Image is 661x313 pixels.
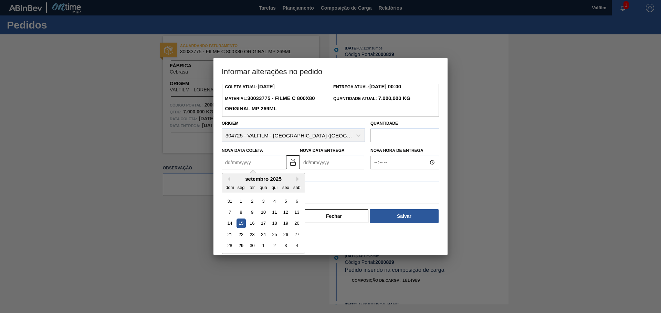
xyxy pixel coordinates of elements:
button: unlocked [286,155,300,169]
div: Choose quinta-feira, 11 de setembro de 2025 [270,208,279,217]
div: Choose quarta-feira, 17 de setembro de 2025 [259,219,268,228]
div: Choose domingo, 31 de agosto de 2025 [225,196,234,205]
button: Fechar [300,209,368,223]
div: Choose segunda-feira, 15 de setembro de 2025 [237,219,246,228]
span: Coleta Atual: [225,85,274,89]
strong: 30033775 - FILME C 800X80 ORIGINAL MP 269ML [225,95,315,111]
div: Choose quarta-feira, 24 de setembro de 2025 [259,230,268,239]
div: qua [259,182,268,192]
label: Nova Hora de Entrega [370,146,439,156]
h3: Informar alterações no pedido [213,58,448,84]
span: Entrega Atual: [333,85,401,89]
button: Next Month [296,177,301,181]
div: Choose terça-feira, 2 de setembro de 2025 [248,196,257,205]
label: Nova Data Coleta [222,148,263,153]
div: Choose quarta-feira, 1 de outubro de 2025 [259,241,268,250]
div: Choose quinta-feira, 25 de setembro de 2025 [270,230,279,239]
div: Choose domingo, 21 de setembro de 2025 [225,230,234,239]
span: Quantidade Atual: [333,96,410,101]
div: Choose domingo, 28 de setembro de 2025 [225,241,234,250]
div: sab [292,182,302,192]
input: dd/mm/yyyy [300,156,364,169]
label: Nova Data Entrega [300,148,345,153]
button: Previous Month [225,177,230,181]
div: Choose sexta-feira, 26 de setembro de 2025 [281,230,290,239]
div: Choose sexta-feira, 12 de setembro de 2025 [281,208,290,217]
div: Choose terça-feira, 30 de setembro de 2025 [248,241,257,250]
div: Choose sábado, 27 de setembro de 2025 [292,230,302,239]
div: Choose domingo, 7 de setembro de 2025 [225,208,234,217]
div: Choose sábado, 6 de setembro de 2025 [292,196,302,205]
div: Choose sexta-feira, 19 de setembro de 2025 [281,219,290,228]
div: Choose quinta-feira, 4 de setembro de 2025 [270,196,279,205]
label: Observação [222,171,439,181]
div: ter [248,182,257,192]
div: Choose quinta-feira, 2 de outubro de 2025 [270,241,279,250]
div: sex [281,182,290,192]
span: Material: [225,96,315,111]
div: Choose quarta-feira, 10 de setembro de 2025 [259,208,268,217]
div: Choose quinta-feira, 18 de setembro de 2025 [270,219,279,228]
div: Choose sábado, 4 de outubro de 2025 [292,241,302,250]
div: Choose sábado, 13 de setembro de 2025 [292,208,302,217]
div: Choose segunda-feira, 1 de setembro de 2025 [237,196,246,205]
div: month 2025-09 [224,195,302,251]
div: Choose sábado, 20 de setembro de 2025 [292,219,302,228]
strong: [DATE] [258,83,275,89]
strong: [DATE] 00:00 [369,83,401,89]
div: qui [270,182,279,192]
div: Choose segunda-feira, 29 de setembro de 2025 [237,241,246,250]
strong: 7.000,000 KG [377,95,411,101]
label: Origem [222,121,239,126]
div: seg [237,182,246,192]
div: dom [225,182,234,192]
div: Choose terça-feira, 23 de setembro de 2025 [248,230,257,239]
button: Salvar [370,209,439,223]
div: Choose terça-feira, 9 de setembro de 2025 [248,208,257,217]
label: Quantidade [370,121,398,126]
div: Choose sexta-feira, 3 de outubro de 2025 [281,241,290,250]
div: Choose quarta-feira, 3 de setembro de 2025 [259,196,268,205]
input: dd/mm/yyyy [222,156,286,169]
div: Choose sexta-feira, 5 de setembro de 2025 [281,196,290,205]
img: unlocked [289,158,297,166]
div: Choose domingo, 14 de setembro de 2025 [225,219,234,228]
div: Choose terça-feira, 16 de setembro de 2025 [248,219,257,228]
div: Choose segunda-feira, 8 de setembro de 2025 [237,208,246,217]
div: Choose segunda-feira, 22 de setembro de 2025 [237,230,246,239]
div: setembro 2025 [222,176,305,182]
